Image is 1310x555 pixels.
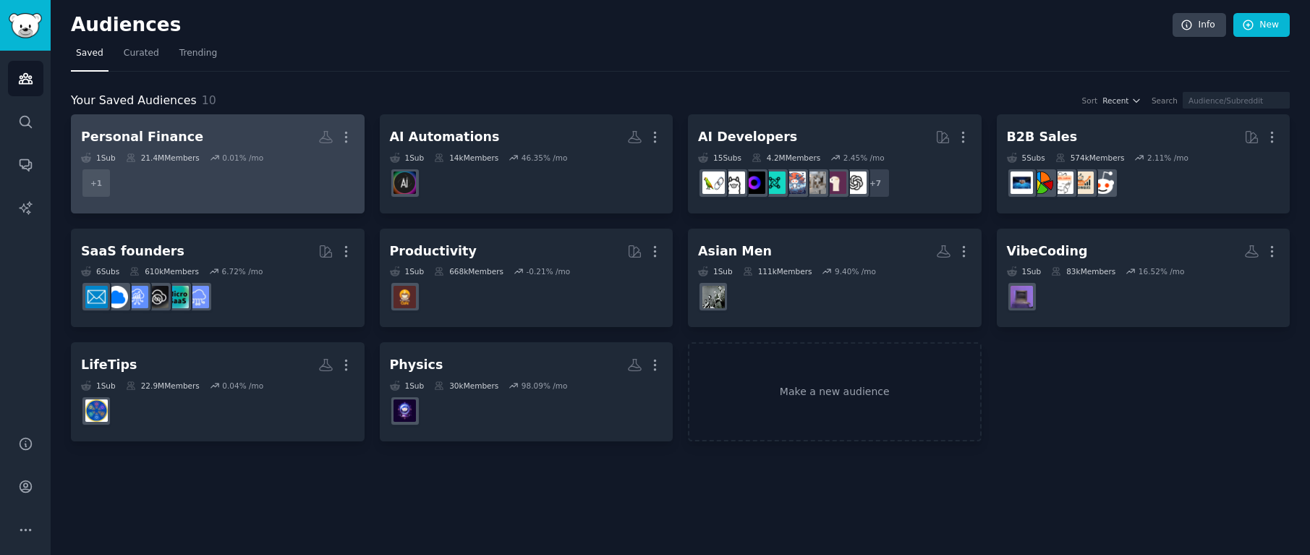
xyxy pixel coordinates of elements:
[835,266,876,276] div: 9.40 % /mo
[179,47,217,60] span: Trending
[126,381,200,391] div: 22.9M Members
[698,128,797,146] div: AI Developers
[380,229,673,328] a: Productivity1Sub668kMembers-0.21% /moProductivitycafe
[81,128,203,146] div: Personal Finance
[723,171,745,194] img: ollama
[1071,171,1094,194] img: salestechniques
[71,342,365,441] a: LifeTips1Sub22.9MMembers0.04% /moLifeProTips
[166,286,189,308] img: microsaas
[126,286,148,308] img: SaaSSales
[394,399,416,422] img: psychics
[1139,266,1185,276] div: 16.52 % /mo
[124,47,159,60] span: Curated
[1152,96,1178,106] div: Search
[522,153,568,163] div: 46.35 % /mo
[1051,266,1115,276] div: 83k Members
[85,286,108,308] img: SaaS_Email_Marketing
[783,171,806,194] img: AI_Agents
[81,266,119,276] div: 6 Sub s
[860,168,890,198] div: + 7
[129,266,199,276] div: 610k Members
[1007,242,1088,260] div: VibeCoding
[763,171,786,194] img: LLMDevs
[1147,153,1188,163] div: 2.11 % /mo
[394,286,416,308] img: Productivitycafe
[71,114,365,213] a: Personal Finance1Sub21.4MMembers0.01% /mo+1
[1031,171,1053,194] img: B2BSales
[222,381,263,391] div: 0.04 % /mo
[81,153,116,163] div: 1 Sub
[997,114,1290,213] a: B2B Sales5Subs574kMembers2.11% /mosalessalestechniquesb2b_salesB2BSalesB_2_B_Selling_Tips
[434,153,498,163] div: 14k Members
[997,229,1290,328] a: VibeCoding1Sub83kMembers16.52% /movibecoding
[390,356,443,374] div: Physics
[804,171,826,194] img: ChatGPTCoding
[71,42,109,72] a: Saved
[1102,96,1128,106] span: Recent
[9,13,42,38] img: GummySearch logo
[390,381,425,391] div: 1 Sub
[752,153,820,163] div: 4.2M Members
[843,153,885,163] div: 2.45 % /mo
[743,171,765,194] img: LocalLLM
[702,171,725,194] img: LangChain
[1007,153,1045,163] div: 5 Sub s
[1011,171,1033,194] img: B_2_B_Selling_Tips
[1173,13,1226,38] a: Info
[698,242,772,260] div: Asian Men
[174,42,222,72] a: Trending
[187,286,209,308] img: SaaS
[390,242,477,260] div: Productivity
[106,286,128,308] img: B2BSaaS
[1183,92,1290,109] input: Audience/Subreddit
[394,171,416,194] img: AiAutomations
[1007,266,1042,276] div: 1 Sub
[688,342,982,441] a: Make a new audience
[71,14,1173,37] h2: Audiences
[85,399,108,422] img: LifeProTips
[1055,153,1125,163] div: 574k Members
[81,168,111,198] div: + 1
[76,47,103,60] span: Saved
[222,153,263,163] div: 0.01 % /mo
[1007,128,1078,146] div: B2B Sales
[1082,96,1098,106] div: Sort
[698,153,741,163] div: 15 Sub s
[743,266,812,276] div: 111k Members
[119,42,164,72] a: Curated
[688,114,982,213] a: AI Developers15Subs4.2MMembers2.45% /mo+7OpenAILocalLLaMAChatGPTCodingAI_AgentsLLMDevsLocalLLMoll...
[526,266,570,276] div: -0.21 % /mo
[434,266,503,276] div: 668k Members
[522,381,568,391] div: 98.09 % /mo
[390,128,500,146] div: AI Automations
[81,242,184,260] div: SaaS founders
[702,286,725,308] img: AsianMasculinity
[380,342,673,441] a: Physics1Sub30kMembers98.09% /mopsychics
[71,92,197,110] span: Your Saved Audiences
[146,286,169,308] img: NoCodeSaaS
[688,229,982,328] a: Asian Men1Sub111kMembers9.40% /moAsianMasculinity
[126,153,200,163] div: 21.4M Members
[81,381,116,391] div: 1 Sub
[1051,171,1073,194] img: b2b_sales
[390,153,425,163] div: 1 Sub
[380,114,673,213] a: AI Automations1Sub14kMembers46.35% /moAiAutomations
[434,381,498,391] div: 30k Members
[698,266,733,276] div: 1 Sub
[1011,286,1033,308] img: vibecoding
[81,356,137,374] div: LifeTips
[221,266,263,276] div: 6.72 % /mo
[202,93,216,107] span: 10
[1233,13,1290,38] a: New
[1102,96,1141,106] button: Recent
[390,266,425,276] div: 1 Sub
[844,171,867,194] img: OpenAI
[71,229,365,328] a: SaaS founders6Subs610kMembers6.72% /moSaaSmicrosaasNoCodeSaaSSaaSSalesB2BSaaSSaaS_Email_Marketing
[1092,171,1114,194] img: sales
[824,171,846,194] img: LocalLLaMA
